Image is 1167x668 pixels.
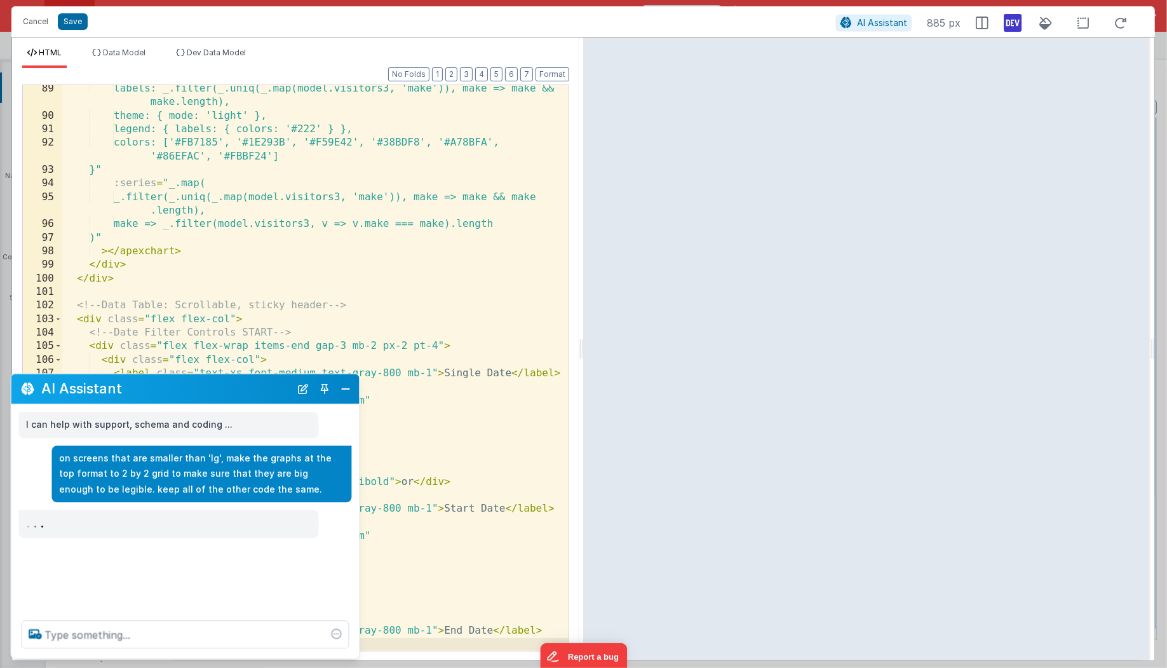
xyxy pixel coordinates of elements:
button: AI Assistant [836,15,912,31]
div: 106 [23,353,62,367]
button: Toggle Pin [316,380,334,398]
div: 107 [23,367,62,380]
button: 5 [490,67,503,81]
button: 4 [475,67,488,81]
div: 94 [23,177,62,190]
div: 102 [23,299,62,312]
span: HTML [39,48,62,57]
div: 101 [23,285,62,299]
button: Cancel [17,13,55,31]
button: 3 [460,67,473,81]
span: . [34,513,38,531]
div: 91 [23,123,62,136]
button: 6 [505,67,518,81]
div: 105 [23,339,62,353]
span: 885 px [927,15,961,31]
div: 93 [23,163,62,177]
span: . [27,512,31,529]
div: 97 [23,231,62,245]
p: I can help with support, schema and coding ... [27,418,311,433]
button: Format [536,67,569,81]
button: New Chat [295,380,313,398]
button: Save [58,13,88,30]
button: 7 [520,67,533,81]
div: 99 [23,258,62,271]
div: 90 [23,109,62,123]
button: 2 [445,67,457,81]
div: 89 [23,82,62,109]
span: . [41,515,45,533]
div: 96 [23,217,62,231]
div: 104 [23,326,62,339]
button: No Folds [388,67,429,81]
div: 103 [23,313,62,326]
span: AI Assistant [857,17,907,28]
button: Close [338,380,354,398]
div: 95 [23,191,62,218]
p: on screens that are smaller than 'lg', make the graphs at the top format to 2 by 2 grid to make s... [60,451,344,498]
h2: AI Assistant [42,381,291,397]
span: Data Model [103,48,145,57]
span: Dev Data Model [187,48,246,57]
div: 98 [23,245,62,258]
div: 100 [23,272,62,285]
button: 1 [432,67,443,81]
div: 92 [23,136,62,163]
